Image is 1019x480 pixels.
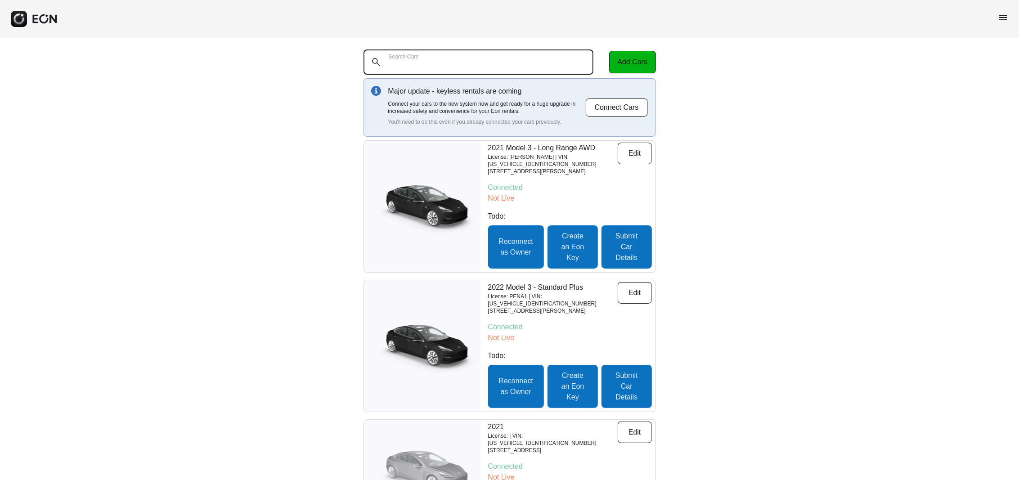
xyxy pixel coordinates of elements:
[548,225,598,269] button: Create an Eon Key
[488,153,618,168] p: License: [PERSON_NAME] | VIN: [US_VEHICLE_IDENTIFICATION_NUMBER]
[488,168,618,175] p: [STREET_ADDRESS][PERSON_NAME]
[388,118,585,126] p: You'll need to do this even if you already connected your cars previously.
[488,422,618,432] p: 2021
[488,322,652,332] p: Connected
[488,282,618,293] p: 2022 Model 3 - Standard Plus
[388,86,585,97] p: Major update - keyless rentals are coming
[609,51,656,73] button: Add Cars
[488,211,652,222] p: Todo:
[364,317,481,375] img: car
[488,432,618,447] p: License: | VIN: [US_VEHICLE_IDENTIFICATION_NUMBER]
[488,193,652,204] p: Not Live
[488,307,618,314] p: [STREET_ADDRESS][PERSON_NAME]
[548,365,598,408] button: Create an Eon Key
[602,365,651,408] button: Submit Car Details
[488,350,652,361] p: Todo:
[371,86,381,96] img: info
[488,332,652,343] p: Not Live
[618,282,652,304] button: Edit
[364,177,481,236] img: car
[488,461,652,472] p: Connected
[388,100,585,115] p: Connect your cars to the new system now and get ready for a huge upgrade in increased safety and ...
[488,293,618,307] p: License: PENA1 | VIN: [US_VEHICLE_IDENTIFICATION_NUMBER]
[488,182,652,193] p: Connected
[585,98,648,117] button: Connect Cars
[488,447,618,454] p: [STREET_ADDRESS]
[997,12,1008,23] span: menu
[488,365,544,408] button: Reconnect as Owner
[602,225,651,269] button: Submit Car Details
[488,143,618,153] p: 2021 Model 3 - Long Range AWD
[618,143,652,164] button: Edit
[389,53,419,60] label: Search Cars
[618,422,652,443] button: Edit
[488,225,544,269] button: Reconnect as Owner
